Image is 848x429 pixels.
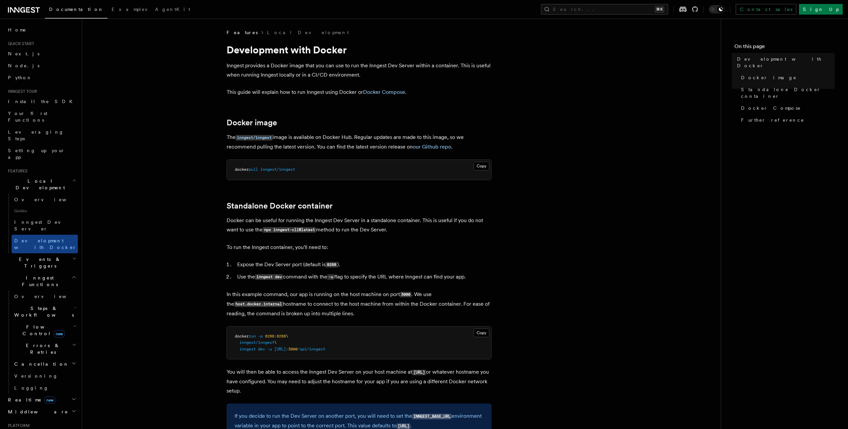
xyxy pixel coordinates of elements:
[267,29,349,36] a: Local Development
[12,321,78,339] button: Flow Controlnew
[267,347,272,351] span: -u
[5,41,34,46] span: Quick start
[12,305,74,318] span: Steps & Workflows
[14,238,77,250] span: Development with Docker
[260,167,295,172] span: inngest/inngest
[736,4,796,15] a: Contact sales
[239,347,256,351] span: inngest
[12,382,78,394] a: Logging
[286,334,288,338] span: \
[8,148,65,160] span: Setting up your app
[5,272,78,290] button: Inngest Functions
[5,24,78,36] a: Home
[236,134,273,140] a: inngest/inngest
[5,72,78,84] a: Python
[8,63,39,68] span: Node.js
[274,334,277,338] span: :
[8,111,47,123] span: Your first Functions
[326,262,337,268] code: 8288
[12,235,78,253] a: Development with Docker
[227,88,492,97] p: This guide will explain how to run Inngest using Docker or .
[12,361,69,367] span: Cancellation
[738,84,835,102] a: Standalone Docker container
[235,167,249,172] span: docker
[397,423,410,429] code: [URL]
[12,194,78,206] a: Overview
[49,7,104,12] span: Documentation
[45,2,108,19] a: Documentation
[112,7,147,12] span: Examples
[255,274,283,280] code: inngest dev
[741,86,835,99] span: Standalone Docker container
[235,272,492,282] li: Use the command with the flag to specify the URL where Inngest can find your app.
[54,330,65,337] span: new
[400,292,411,297] code: 3000
[12,324,73,337] span: Flow Control
[14,373,58,379] span: Versioning
[12,358,78,370] button: Cancellation
[5,406,78,418] button: Middleware
[277,334,286,338] span: 8288
[8,99,77,104] span: Install the SDK
[709,5,725,13] button: Toggle dark mode
[5,145,78,163] a: Setting up your app
[412,370,426,375] code: [URL]
[541,4,668,15] button: Search...⌘K
[5,256,72,269] span: Events & Triggers
[741,105,801,111] span: Docker Compose
[5,394,78,406] button: Realtimenew
[5,275,72,288] span: Inngest Functions
[738,102,835,114] a: Docker Compose
[235,260,492,270] li: Expose the Dev Server port (default is ).
[12,370,78,382] a: Versioning
[297,347,325,351] span: /api/inngest
[5,168,27,174] span: Features
[12,339,78,358] button: Errors & Retries
[239,340,274,345] span: inngest/inngest
[5,253,78,272] button: Events & Triggers
[12,342,72,355] span: Errors & Retries
[108,2,151,18] a: Examples
[227,44,492,56] h1: Development with Docker
[799,4,843,15] a: Sign Up
[5,95,78,107] a: Install the SDK
[738,72,835,84] a: Docker image
[738,114,835,126] a: Further reference
[227,201,333,211] a: Standalone Docker container
[5,397,55,403] span: Realtime
[14,385,49,391] span: Logging
[236,135,273,141] code: inngest/inngest
[655,6,664,13] kbd: ⌘K
[5,107,78,126] a: Your first Functions
[227,29,258,36] span: Features
[5,423,30,428] span: Platform
[227,61,492,80] p: Inngest provides a Docker image that you can use to run the Inngest Dev Server within a container...
[227,133,492,152] p: The image is available on Docker Hub. Regular updates are made to this image, so we recommend pul...
[8,51,39,56] span: Next.js
[263,227,316,233] code: npx inngest-cli@latest
[5,290,78,394] div: Inngest Functions
[227,367,492,396] p: You will then be able to access the Inngest Dev Server on your host machine at or whatever hostna...
[235,334,249,338] span: docker
[234,301,283,307] code: host.docker.internal
[412,414,451,419] code: INNGEST_BASE_URL
[227,243,492,252] p: To run the Inngest container, you'll need to:
[8,129,64,141] span: Leveraging Steps
[8,75,32,80] span: Python
[5,60,78,72] a: Node.js
[12,216,78,235] a: Inngest Dev Server
[8,27,26,33] span: Home
[12,302,78,321] button: Steps & Workflows
[258,334,263,338] span: -p
[274,347,288,351] span: [URL]:
[265,334,274,338] span: 8288
[5,126,78,145] a: Leveraging Steps
[14,294,82,299] span: Overview
[413,144,451,150] a: our Github repo
[258,347,265,351] span: dev
[274,340,277,345] span: \
[5,408,68,415] span: Middleware
[327,274,334,280] code: -u
[363,89,405,95] a: Docker Compose
[737,56,835,69] span: Development with Docker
